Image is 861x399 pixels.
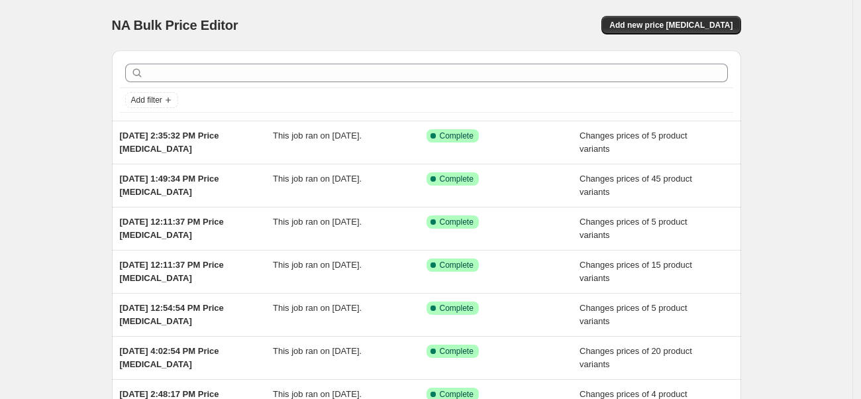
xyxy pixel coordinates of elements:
span: This job ran on [DATE]. [273,131,362,141]
span: This job ran on [DATE]. [273,389,362,399]
span: This job ran on [DATE]. [273,303,362,313]
span: Changes prices of 45 product variants [580,174,692,197]
span: Complete [440,174,474,184]
span: This job ran on [DATE]. [273,260,362,270]
span: Changes prices of 5 product variants [580,131,687,154]
span: Complete [440,217,474,227]
span: [DATE] 12:11:37 PM Price [MEDICAL_DATA] [120,217,224,240]
span: Complete [440,303,474,313]
button: Add filter [125,92,178,108]
span: Changes prices of 5 product variants [580,303,687,326]
span: [DATE] 12:11:37 PM Price [MEDICAL_DATA] [120,260,224,283]
span: [DATE] 2:35:32 PM Price [MEDICAL_DATA] [120,131,219,154]
span: This job ran on [DATE]. [273,217,362,227]
span: Complete [440,346,474,357]
span: Changes prices of 20 product variants [580,346,692,369]
span: [DATE] 4:02:54 PM Price [MEDICAL_DATA] [120,346,219,369]
span: [DATE] 1:49:34 PM Price [MEDICAL_DATA] [120,174,219,197]
span: Add new price [MEDICAL_DATA] [609,20,733,30]
button: Add new price [MEDICAL_DATA] [601,16,740,34]
span: Complete [440,260,474,270]
span: NA Bulk Price Editor [112,18,238,32]
span: Changes prices of 15 product variants [580,260,692,283]
span: This job ran on [DATE]. [273,346,362,356]
span: This job ran on [DATE]. [273,174,362,184]
span: Changes prices of 5 product variants [580,217,687,240]
span: [DATE] 12:54:54 PM Price [MEDICAL_DATA] [120,303,224,326]
span: Add filter [131,95,162,105]
span: Complete [440,131,474,141]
